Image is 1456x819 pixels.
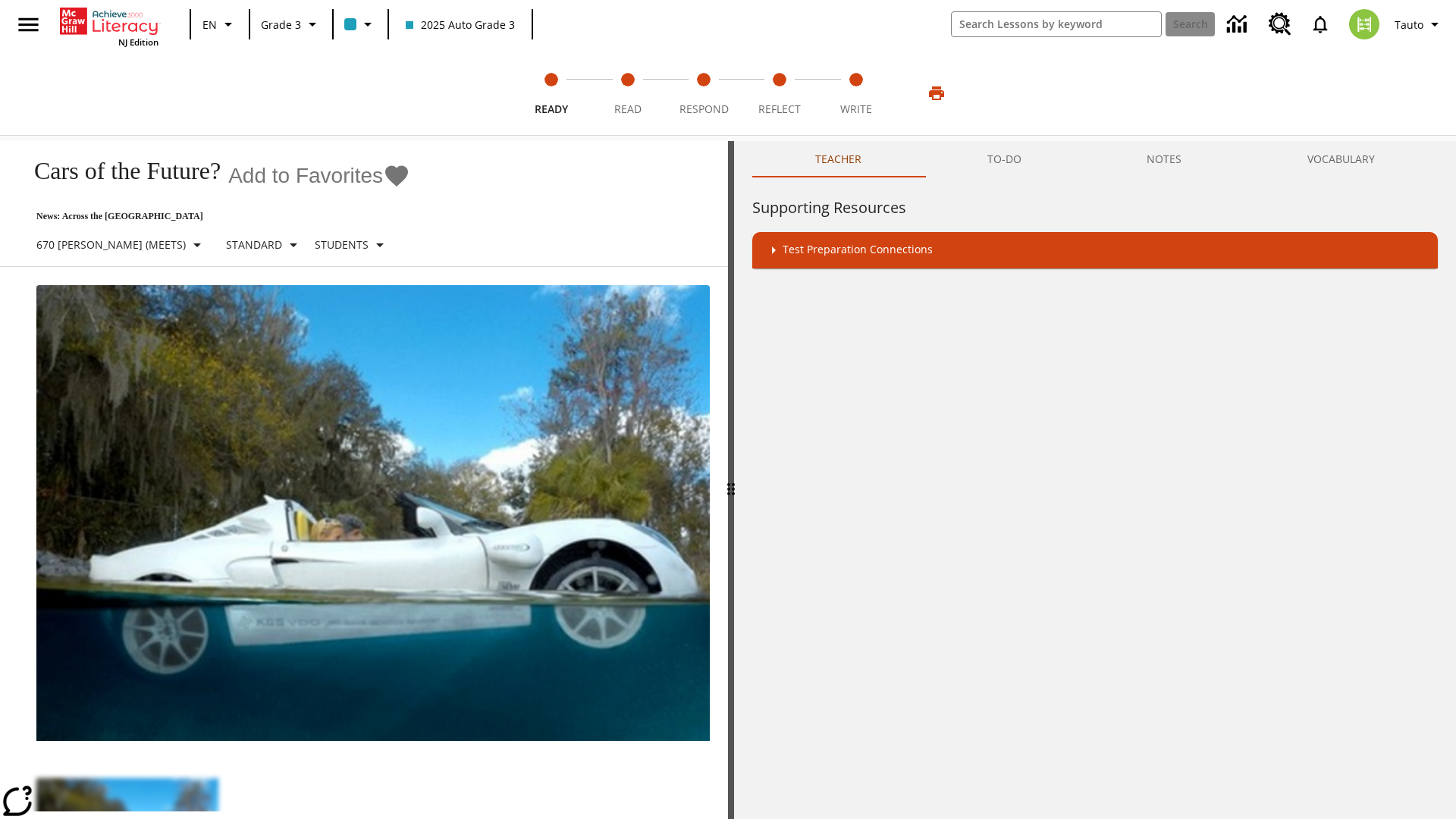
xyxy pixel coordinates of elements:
span: Grade 3 [261,17,301,33]
button: Write step 5 of 5 [812,52,900,135]
button: Teacher [752,141,924,177]
button: Respond step 3 of 5 [660,52,748,135]
span: Ready [535,102,568,116]
span: Add to Favorites [228,164,383,188]
p: Students [315,237,369,253]
p: Standard [226,237,282,253]
span: NJ Edition [118,36,158,48]
div: Press Enter or Spacebar and then press right and left arrow keys to move the slider [728,141,734,819]
button: VOCABULARY [1244,141,1438,177]
div: Instructional Panel Tabs [752,141,1438,177]
button: Add to Favorites - Cars of the Future? [228,162,410,189]
span: Respond [679,102,729,116]
span: Reflect [758,102,801,116]
button: Open side menu [6,2,51,47]
button: Print [912,80,961,107]
button: NOTES [1084,141,1245,177]
p: 670 [PERSON_NAME] (Meets) [36,237,186,253]
button: Class color is light blue. Change class color [338,11,383,38]
p: News: Across the [GEOGRAPHIC_DATA] [18,211,410,222]
div: activity [734,141,1456,819]
div: Test Preparation Connections [752,232,1438,268]
a: Data Center [1218,4,1260,45]
h6: Supporting Resources [752,196,1438,220]
span: EN [202,17,217,33]
input: search field [952,12,1161,36]
button: Select a new avatar [1340,5,1389,44]
h1: Cars of the Future? [18,157,221,185]
button: Language: EN, Select a language [196,11,244,38]
a: Resource Center, Will open in new tab [1260,4,1301,45]
button: Ready step 1 of 5 [507,52,595,135]
span: 2025 Auto Grade 3 [406,17,515,33]
button: Grade: Grade 3, Select a grade [255,11,328,38]
span: Read [614,102,642,116]
button: TO-DO [924,141,1084,177]
span: Tauto [1395,17,1423,33]
img: avatar image [1349,9,1379,39]
div: Home [60,5,158,48]
button: Scaffolds, Standard [220,231,309,259]
button: Profile/Settings [1389,11,1450,38]
p: Test Preparation Connections [783,241,933,259]
button: Read step 2 of 5 [583,52,671,135]
button: Reflect step 4 of 5 [736,52,824,135]
img: High-tech automobile treading water. [36,285,710,741]
button: Select Student [309,231,395,259]
span: Write [840,102,872,116]
a: Notifications [1301,5,1340,44]
button: Select Lexile, 670 Lexile (Meets) [30,231,212,259]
